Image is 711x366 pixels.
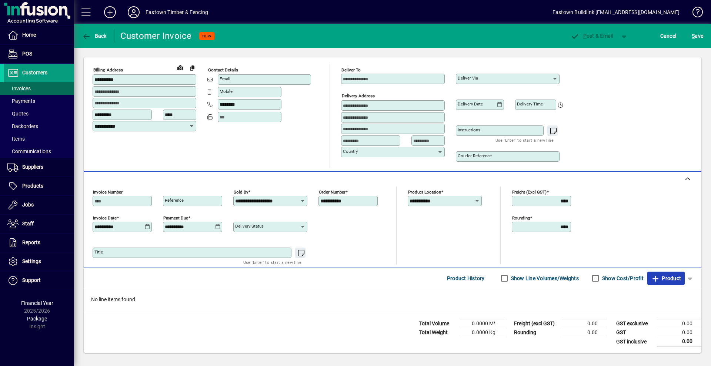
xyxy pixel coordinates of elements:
[612,319,657,328] td: GST exclusive
[7,98,35,104] span: Payments
[243,258,301,266] mat-hint: Use 'Enter' to start a new line
[186,62,198,74] button: Copy to Delivery address
[408,189,441,195] mat-label: Product location
[319,189,346,195] mat-label: Order number
[458,101,483,107] mat-label: Delivery date
[22,51,32,57] span: POS
[22,183,43,189] span: Products
[22,164,43,170] span: Suppliers
[27,316,47,322] span: Package
[460,328,504,337] td: 0.0000 Kg
[22,277,41,283] span: Support
[7,111,29,117] span: Quotes
[120,30,192,42] div: Customer Invoice
[660,30,677,42] span: Cancel
[612,328,657,337] td: GST
[658,29,678,43] button: Cancel
[22,239,40,245] span: Reports
[562,319,607,328] td: 0.00
[4,26,74,44] a: Home
[460,319,504,328] td: 0.0000 M³
[612,337,657,346] td: GST inclusive
[583,33,587,39] span: P
[657,319,701,328] td: 0.00
[687,1,702,26] a: Knowledge Base
[657,328,701,337] td: 0.00
[692,30,703,42] span: ave
[7,123,38,129] span: Backorders
[4,45,74,63] a: POS
[657,337,701,346] td: 0.00
[601,275,644,282] label: Show Cost/Profit
[341,67,361,73] mat-label: Deliver To
[4,145,74,158] a: Communications
[80,29,109,43] button: Back
[444,272,488,285] button: Product History
[94,249,103,255] mat-label: Title
[174,61,186,73] a: View on map
[692,33,695,39] span: S
[4,196,74,214] a: Jobs
[651,272,681,284] span: Product
[343,149,358,154] mat-label: Country
[4,271,74,290] a: Support
[84,288,701,311] div: No line items found
[21,300,53,306] span: Financial Year
[4,177,74,195] a: Products
[7,136,25,142] span: Items
[165,198,184,203] mat-label: Reference
[4,120,74,132] a: Backorders
[495,136,554,144] mat-hint: Use 'Enter' to start a new line
[4,132,74,145] a: Items
[93,215,117,221] mat-label: Invoice date
[98,6,122,19] button: Add
[74,29,115,43] app-page-header-button: Back
[22,258,41,264] span: Settings
[235,224,264,229] mat-label: Delivery status
[7,148,51,154] span: Communications
[415,319,460,328] td: Total Volume
[458,127,480,132] mat-label: Instructions
[220,89,233,94] mat-label: Mobile
[4,234,74,252] a: Reports
[4,95,74,107] a: Payments
[82,33,107,39] span: Back
[93,189,123,195] mat-label: Invoice number
[553,6,680,18] div: Eastown Buildlink [EMAIL_ADDRESS][DOMAIN_NAME]
[4,107,74,120] a: Quotes
[234,189,248,195] mat-label: Sold by
[510,328,562,337] td: Rounding
[512,215,530,221] mat-label: Rounding
[510,319,562,328] td: Freight (excl GST)
[22,202,34,208] span: Jobs
[567,29,617,43] button: Post & Email
[7,85,31,91] span: Invoices
[458,75,478,81] mat-label: Deliver via
[4,252,74,271] a: Settings
[510,275,579,282] label: Show Line Volumes/Weights
[415,328,460,337] td: Total Weight
[647,272,685,285] button: Product
[447,272,485,284] span: Product History
[517,101,543,107] mat-label: Delivery time
[220,76,230,81] mat-label: Email
[4,215,74,233] a: Staff
[202,34,211,38] span: NEW
[22,70,47,75] span: Customers
[4,82,74,95] a: Invoices
[22,221,34,226] span: Staff
[690,29,705,43] button: Save
[146,6,208,18] div: Eastown Timber & Fencing
[458,153,492,158] mat-label: Courier Reference
[562,328,607,337] td: 0.00
[512,189,547,195] mat-label: Freight (excl GST)
[163,215,188,221] mat-label: Payment due
[4,158,74,177] a: Suppliers
[22,32,36,38] span: Home
[570,33,613,39] span: ost & Email
[122,6,146,19] button: Profile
